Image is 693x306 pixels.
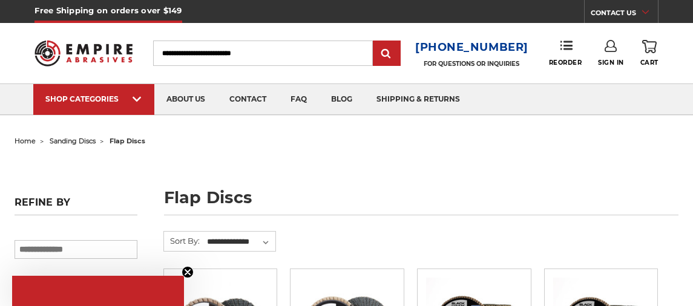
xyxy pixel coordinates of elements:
span: flap discs [110,137,145,145]
a: CONTACT US [591,6,658,23]
a: sanding discs [50,137,96,145]
label: Sort By: [164,232,200,250]
div: Close teaser [12,276,184,306]
input: Submit [375,42,399,66]
span: Sign In [598,59,624,67]
a: blog [319,84,364,115]
a: about us [154,84,217,115]
select: Sort By: [205,233,275,251]
h1: flap discs [164,189,678,215]
a: faq [278,84,319,115]
h5: Refine by [15,197,137,215]
a: Cart [640,40,659,67]
a: [PHONE_NUMBER] [415,39,528,56]
div: SHOP CATEGORIES [45,94,142,103]
h5: Choose Your Grit [15,275,137,290]
p: FOR QUESTIONS OR INQUIRIES [415,60,528,68]
img: Empire Abrasives [34,34,132,72]
a: contact [217,84,278,115]
a: Reorder [549,40,582,66]
a: shipping & returns [364,84,472,115]
span: Reorder [549,59,582,67]
span: Cart [640,59,659,67]
button: Close teaser [182,266,194,278]
a: home [15,137,36,145]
